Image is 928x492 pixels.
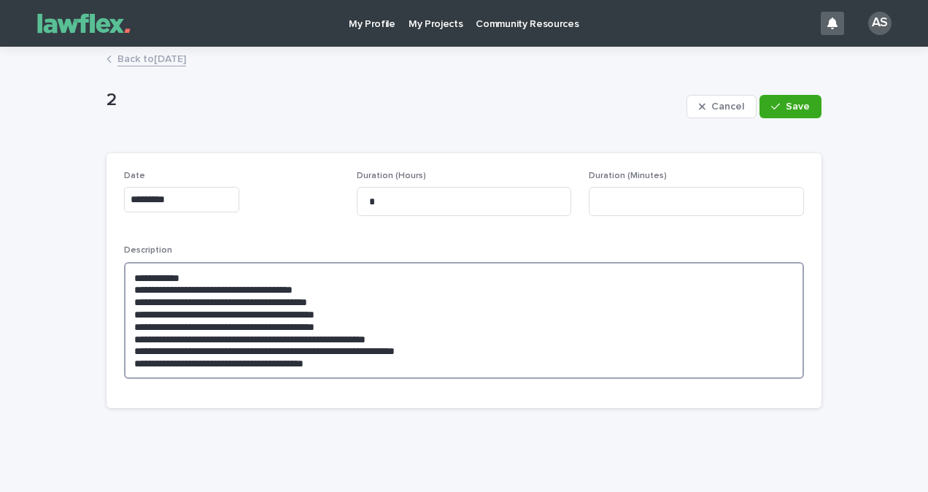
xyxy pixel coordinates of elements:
button: Cancel [687,95,757,118]
div: AS [868,12,892,35]
a: Back to[DATE] [117,50,186,66]
span: Cancel [711,101,744,112]
p: 2 [107,90,681,111]
span: Save [786,101,810,112]
span: Duration (Hours) [357,172,426,180]
span: Duration (Minutes) [589,172,667,180]
img: Gnvw4qrBSHOAfo8VMhG6 [29,9,139,38]
span: Date [124,172,145,180]
button: Save [759,95,821,118]
span: Description [124,246,172,255]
